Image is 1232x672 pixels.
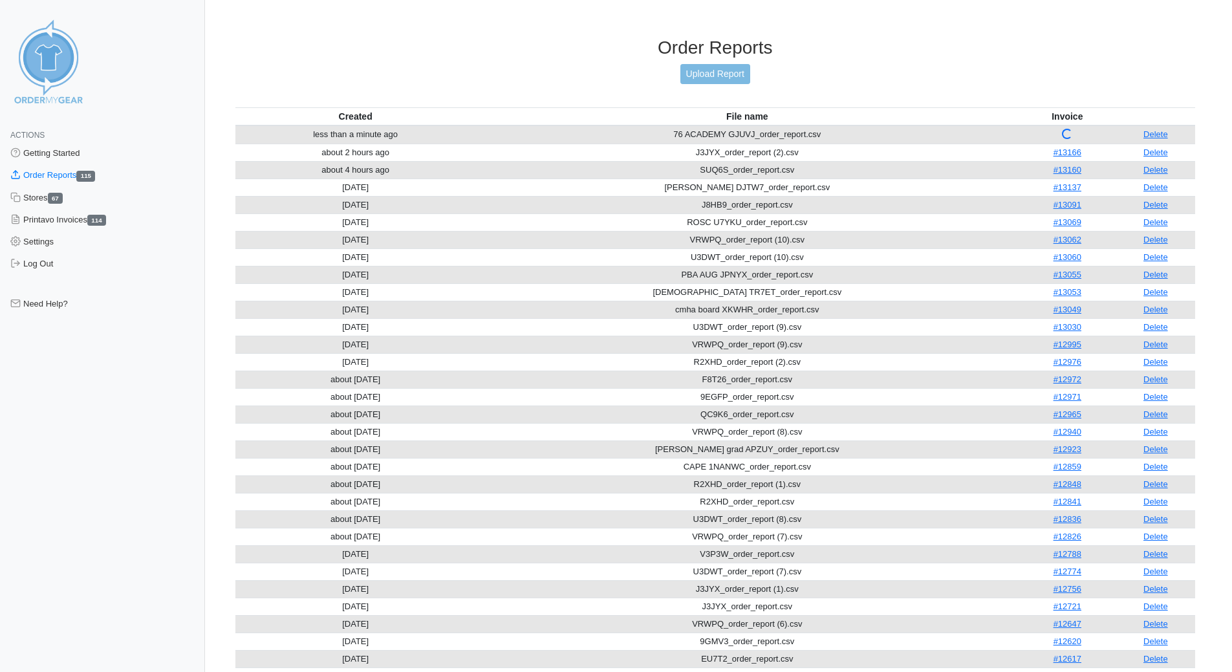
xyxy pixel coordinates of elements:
[1143,427,1168,437] a: Delete
[476,388,1019,406] td: 9EGFP_order_report.csv
[1143,147,1168,157] a: Delete
[1143,374,1168,384] a: Delete
[1054,462,1081,471] a: #12859
[1054,479,1081,489] a: #12848
[1143,322,1168,332] a: Delete
[1054,200,1081,210] a: #13091
[1143,602,1168,611] a: Delete
[1054,270,1081,279] a: #13055
[476,563,1019,580] td: U3DWT_order_report (7).csv
[476,440,1019,458] td: [PERSON_NAME] grad APZUY_order_report.csv
[1054,357,1081,367] a: #12976
[235,580,476,598] td: [DATE]
[48,193,63,204] span: 67
[235,301,476,318] td: [DATE]
[1143,305,1168,314] a: Delete
[1143,340,1168,349] a: Delete
[476,161,1019,179] td: SUQ6S_order_report.csv
[1054,567,1081,576] a: #12774
[1054,287,1081,297] a: #13053
[1143,235,1168,244] a: Delete
[235,510,476,528] td: about [DATE]
[76,171,95,182] span: 115
[1143,514,1168,524] a: Delete
[1143,654,1168,664] a: Delete
[1054,182,1081,192] a: #13137
[235,125,476,144] td: less than a minute ago
[476,493,1019,510] td: R2XHD_order_report.csv
[235,107,476,125] th: Created
[1054,217,1081,227] a: #13069
[1143,479,1168,489] a: Delete
[1143,584,1168,594] a: Delete
[1143,287,1168,297] a: Delete
[235,493,476,510] td: about [DATE]
[1143,165,1168,175] a: Delete
[476,406,1019,423] td: QC9K6_order_report.csv
[476,231,1019,248] td: VRWPQ_order_report (10).csv
[235,563,476,580] td: [DATE]
[1054,427,1081,437] a: #12940
[235,440,476,458] td: about [DATE]
[476,179,1019,196] td: [PERSON_NAME] DJTW7_order_report.csv
[476,336,1019,353] td: VRWPQ_order_report (9).csv
[235,615,476,633] td: [DATE]
[476,423,1019,440] td: VRWPQ_order_report (8).csv
[1054,392,1081,402] a: #12971
[1054,584,1081,594] a: #12756
[235,161,476,179] td: about 4 hours ago
[235,144,476,161] td: about 2 hours ago
[1054,654,1081,664] a: #12617
[476,598,1019,615] td: J3JYX_order_report.csv
[235,353,476,371] td: [DATE]
[476,650,1019,667] td: EU7T2_order_report.csv
[1054,497,1081,506] a: #12841
[235,37,1196,59] h3: Order Reports
[235,528,476,545] td: about [DATE]
[476,266,1019,283] td: PBA AUG JPNYX_order_report.csv
[1054,532,1081,541] a: #12826
[476,475,1019,493] td: R2XHD_order_report (1).csv
[476,196,1019,213] td: J8HB9_order_report.csv
[235,179,476,196] td: [DATE]
[1054,147,1081,157] a: #13166
[235,633,476,650] td: [DATE]
[1054,602,1081,611] a: #12721
[235,336,476,353] td: [DATE]
[235,371,476,388] td: about [DATE]
[1143,636,1168,646] a: Delete
[476,213,1019,231] td: ROSC U7YKU_order_report.csv
[476,371,1019,388] td: F8T26_order_report.csv
[235,650,476,667] td: [DATE]
[1054,444,1081,454] a: #12923
[1143,619,1168,629] a: Delete
[1143,549,1168,559] a: Delete
[1143,462,1168,471] a: Delete
[235,423,476,440] td: about [DATE]
[1054,636,1081,646] a: #12620
[476,283,1019,301] td: [DEMOGRAPHIC_DATA] TR7ET_order_report.csv
[1143,200,1168,210] a: Delete
[1054,340,1081,349] a: #12995
[476,301,1019,318] td: cmha board XKWHR_order_report.csv
[1054,514,1081,524] a: #12836
[235,196,476,213] td: [DATE]
[476,144,1019,161] td: J3JYX_order_report (2).csv
[1054,374,1081,384] a: #12972
[1054,305,1081,314] a: #13049
[1143,532,1168,541] a: Delete
[476,458,1019,475] td: CAPE 1NANWC_order_report.csv
[235,283,476,301] td: [DATE]
[1143,270,1168,279] a: Delete
[476,545,1019,563] td: V3P3W_order_report.csv
[476,528,1019,545] td: VRWPQ_order_report (7).csv
[1054,165,1081,175] a: #13160
[1143,567,1168,576] a: Delete
[1143,252,1168,262] a: Delete
[235,406,476,423] td: about [DATE]
[1143,392,1168,402] a: Delete
[1143,409,1168,419] a: Delete
[1019,107,1116,125] th: Invoice
[1054,409,1081,419] a: #12965
[680,64,750,84] a: Upload Report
